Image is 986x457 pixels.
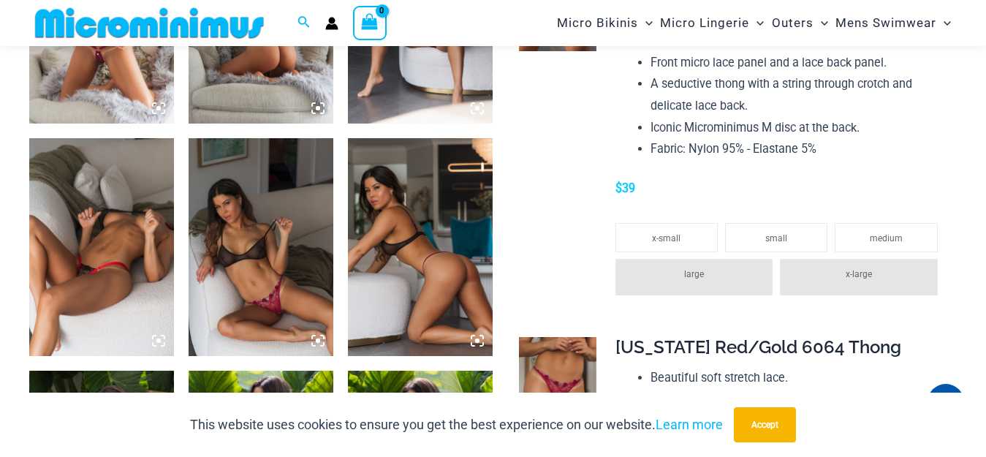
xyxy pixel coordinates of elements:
span: small [765,233,787,243]
li: Fabric: Nylon 95% - Elastane 5% [651,138,945,160]
span: large [684,269,704,279]
li: x-large [780,259,938,295]
img: Elaina BlackRed 6021 Micro Thong [29,138,174,355]
a: Learn more [656,417,723,432]
li: Soft elastic straps [651,389,945,411]
nav: Site Navigation [551,2,957,44]
span: Menu Toggle [638,4,653,42]
li: A seductive thong with a string through crotch and delicate lace back. [651,73,945,116]
button: Accept [734,407,796,442]
img: Indiana RedGold 6064 Thong [348,138,493,355]
span: x-large [846,269,872,279]
span: Mens Swimwear [835,4,936,42]
a: Micro LingerieMenu ToggleMenu Toggle [656,4,767,42]
li: Beautiful soft stretch lace. [651,367,945,389]
a: OutersMenu ToggleMenu Toggle [768,4,832,42]
img: Indiana RedGold 6064 Thong [189,138,333,355]
li: small [725,223,827,252]
span: [US_STATE] Red/Gold 6064 Thong [615,336,901,358]
a: Account icon link [325,17,338,30]
span: x-small [652,233,680,243]
a: Micro BikinisMenu ToggleMenu Toggle [553,4,656,42]
span: Outers [772,4,814,42]
span: Menu Toggle [814,4,828,42]
span: Micro Lingerie [660,4,749,42]
a: Search icon link [297,14,311,32]
li: Front micro lace panel and a lace back panel. [651,52,945,74]
a: View Shopping Cart, empty [353,6,387,39]
p: This website uses cookies to ensure you get the best experience on our website. [190,414,723,436]
span: medium [870,233,903,243]
li: x-small [615,223,718,252]
span: Menu Toggle [749,4,764,42]
li: Iconic Microminimus M disc at the back. [651,117,945,139]
li: medium [835,223,937,252]
li: large [615,259,773,295]
span: $39 [615,181,635,195]
span: Menu Toggle [936,4,951,42]
img: MM SHOP LOGO FLAT [29,7,270,39]
a: Mens SwimwearMenu ToggleMenu Toggle [832,4,955,42]
img: Indiana RedGold 6064 Thong [519,337,596,453]
span: Micro Bikinis [557,4,638,42]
